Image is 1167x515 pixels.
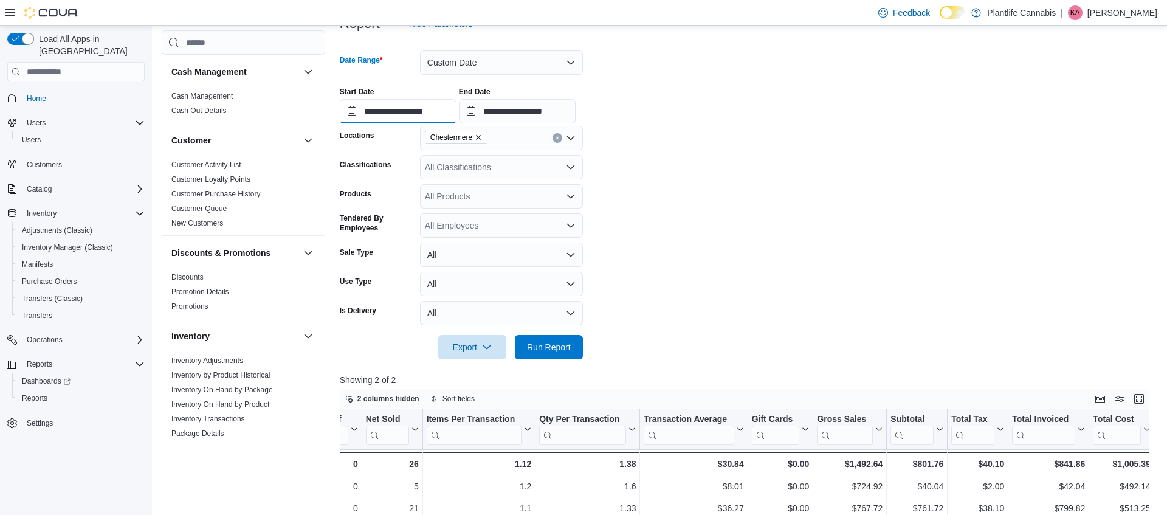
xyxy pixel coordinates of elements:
a: Cash Out Details [171,106,227,115]
span: New Customers [171,218,223,228]
button: Inventory [2,205,150,222]
button: Users [2,114,150,131]
span: Reports [22,393,47,403]
span: Reports [22,357,145,372]
span: Home [27,94,46,103]
button: Home [2,89,150,106]
span: KA [1070,5,1080,20]
button: Discounts & Promotions [171,247,298,259]
span: Home [22,90,145,105]
span: Adjustments (Classic) [17,223,145,238]
button: Display options [1112,392,1127,406]
span: Manifests [17,257,145,272]
div: 5 [366,480,419,494]
label: Products [340,189,371,199]
span: Inventory by Product Historical [171,370,270,380]
p: [PERSON_NAME] [1087,5,1157,20]
button: Inventory [171,330,298,342]
div: $42.04 [1012,480,1085,494]
div: Gross Sales [817,414,873,426]
button: Export [438,335,506,359]
button: Catalog [22,182,57,196]
a: Reports [17,391,52,406]
button: All [420,301,583,325]
span: Catalog [27,184,52,194]
div: Transaction Average [644,414,734,445]
button: Total Cost [1093,414,1150,445]
button: Keyboard shortcuts [1093,392,1107,406]
a: Customer Purchase History [171,190,261,198]
span: Reports [27,359,52,369]
div: 26 [365,457,418,471]
div: Invoices Ref [291,414,348,445]
div: $1,005.39 [1093,457,1150,471]
div: Net Sold [365,414,408,426]
button: Inventory [301,329,315,344]
button: Total Tax [951,414,1004,445]
span: Catalog [22,182,145,196]
button: Clear input [553,133,562,143]
div: 0 [291,457,357,471]
span: Feedback [893,7,930,19]
div: $492.14 [1093,480,1150,494]
a: Cash Management [171,92,233,100]
div: Qty Per Transaction [539,414,626,445]
div: $724.92 [817,480,883,494]
span: Customers [22,157,145,172]
span: Export [446,335,499,359]
a: Home [22,91,51,106]
button: Discounts & Promotions [301,246,315,260]
a: Promotions [171,302,208,311]
button: Subtotal [890,414,943,445]
span: Transfers [17,308,145,323]
div: Gift Card Sales [751,414,799,445]
button: Run Report [515,335,583,359]
a: Promotion Details [171,288,229,296]
a: Inventory Adjustments [171,356,243,365]
a: Inventory Transactions [171,415,245,423]
div: Subtotal [890,414,934,445]
button: Catalog [2,181,150,198]
a: Customers [22,157,67,172]
a: Discounts [171,273,204,282]
div: 1.2 [427,480,532,494]
div: Items Per Transaction [426,414,522,445]
a: Purchase Orders [17,274,82,289]
a: New Customers [171,219,223,227]
button: Transfers [12,307,150,324]
div: $8.01 [644,480,743,494]
span: Inventory On Hand by Product [171,399,269,409]
a: Dashboards [17,374,75,389]
button: Adjustments (Classic) [12,222,150,239]
div: Transaction Average [644,414,734,426]
div: Invoices Ref [291,414,348,426]
button: Reports [12,390,150,407]
nav: Complex example [7,84,145,463]
label: Classifications [340,160,391,170]
div: Cash Management [162,89,325,123]
span: Promotions [171,302,208,311]
div: $801.76 [890,457,943,471]
a: Customer Activity List [171,161,241,169]
a: Inventory On Hand by Package [171,385,273,394]
button: Operations [2,331,150,348]
div: Total Cost [1093,414,1140,426]
div: 1.38 [539,457,636,471]
div: Discounts & Promotions [162,270,325,319]
a: Inventory by Product Historical [171,371,270,379]
div: 1.12 [426,457,531,471]
div: 1.6 [539,480,636,494]
label: Date Range [340,55,383,65]
a: Customer Queue [171,204,227,213]
div: $30.84 [644,457,743,471]
span: Dashboards [17,374,145,389]
button: All [420,243,583,267]
span: Users [22,116,145,130]
button: Items Per Transaction [426,414,531,445]
button: Open list of options [566,162,576,172]
a: Adjustments (Classic) [17,223,97,238]
div: Total Cost [1093,414,1140,445]
span: Settings [27,418,53,428]
span: 2 columns hidden [357,394,419,404]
